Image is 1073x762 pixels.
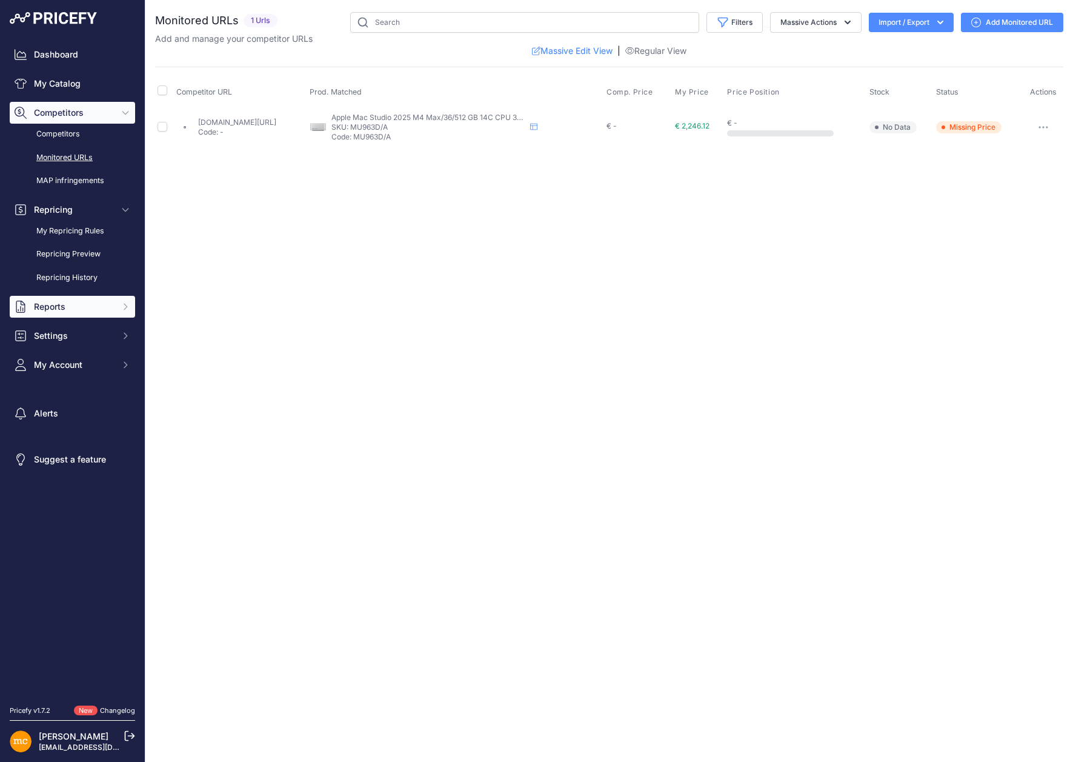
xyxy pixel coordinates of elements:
[10,706,50,716] div: Pricefy v1.7.2
[331,132,525,142] p: Code: MU963D/A
[770,12,862,33] button: Massive Actions
[34,359,113,371] span: My Account
[706,12,763,33] button: Filters
[869,13,954,32] button: Import / Export
[936,87,958,96] span: Status
[198,127,276,137] p: Code: -
[936,121,1002,133] span: Missing Price
[331,113,583,122] span: Apple Mac Studio 2025 M4 Max/36/512 GB 14C CPU 32C GPU MU963D/A
[10,147,135,169] a: Monitored URLs
[675,87,711,97] button: My Price
[10,73,135,95] a: My Catalog
[727,87,779,97] span: Price Position
[10,44,135,65] a: Dashboard
[34,204,113,216] span: Repricing
[10,102,135,124] button: Competitors
[10,325,135,347] button: Settings
[155,33,313,45] p: Add and manage your competitor URLs
[869,87,889,96] span: Stock
[625,45,687,57] a: Regular View
[675,87,709,97] span: My Price
[198,118,276,127] a: [DOMAIN_NAME][URL]
[34,330,113,342] span: Settings
[350,12,699,33] input: Search
[10,354,135,376] button: My Account
[10,449,135,470] a: Suggest a feature
[10,170,135,192] a: MAP infringements
[10,221,135,242] a: My Repricing Rules
[10,12,97,24] img: Pricefy Logo
[869,121,917,133] span: No Data
[961,13,1063,32] a: Add Monitored URL
[34,301,113,313] span: Reports
[39,743,165,752] a: [EMAIL_ADDRESS][DOMAIN_NAME]
[10,296,135,318] button: Reports
[10,267,135,289] a: Repricing History
[606,87,656,97] button: Comp. Price
[34,107,113,119] span: Competitors
[606,121,670,131] div: € -
[74,706,98,716] span: New
[532,45,613,57] a: Massive Edit View
[675,121,709,130] span: € 2,246.12
[310,87,362,96] span: Prod. Matched
[39,731,108,741] a: [PERSON_NAME]
[331,122,525,132] p: SKU: MU963D/A
[10,44,135,691] nav: Sidebar
[10,124,135,145] a: Competitors
[606,87,653,97] span: Comp. Price
[10,403,135,424] a: Alerts
[10,199,135,221] button: Repricing
[176,87,232,96] span: Competitor URL
[155,12,239,29] h2: Monitored URLs
[617,45,620,57] span: |
[244,14,277,28] span: 1 Urls
[1030,87,1057,96] span: Actions
[10,244,135,265] a: Repricing Preview
[100,706,135,715] a: Changelog
[727,87,782,97] button: Price Position
[727,118,865,128] div: € -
